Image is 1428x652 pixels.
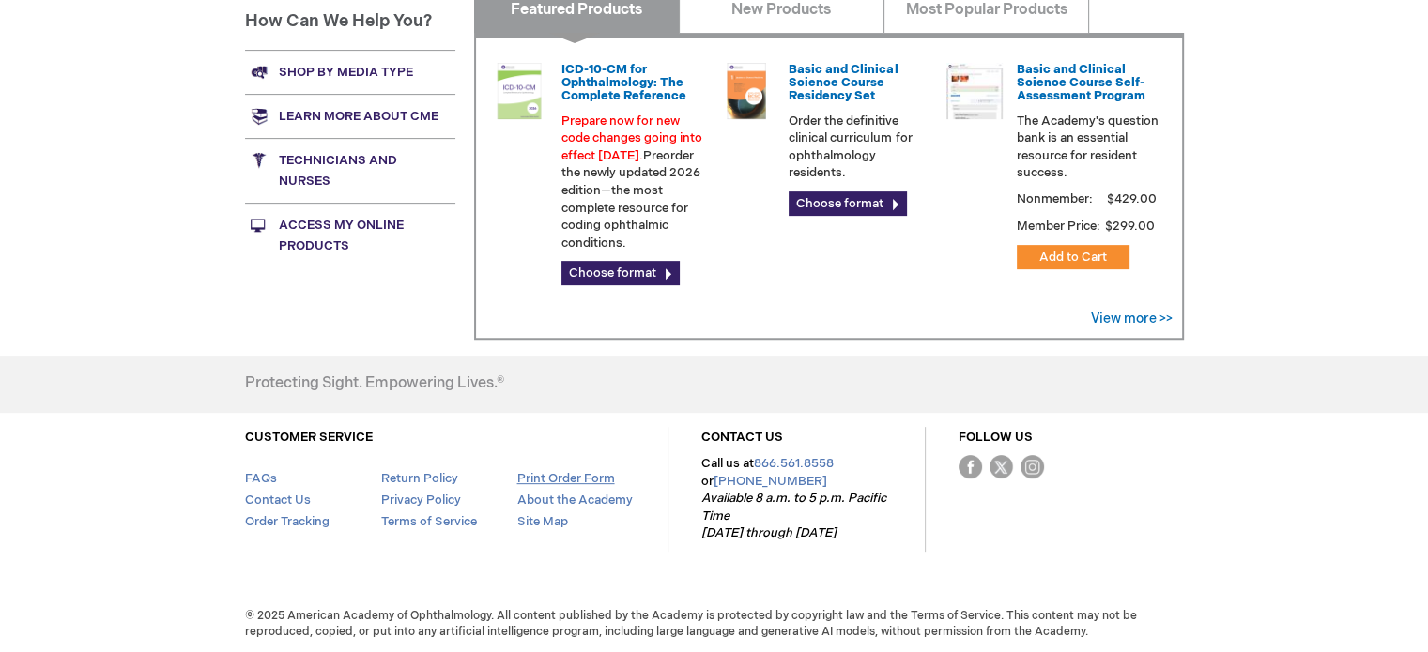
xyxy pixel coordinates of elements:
img: instagram [1021,455,1044,478]
a: Site Map [516,514,567,529]
a: Contact Us [245,493,311,508]
span: © 2025 American Academy of Ophthalmology. All content published by the Academy is protected by co... [231,608,1198,640]
a: Print Order Form [516,471,614,486]
h4: Protecting Sight. Empowering Lives.® [245,375,504,392]
font: Prepare now for new code changes going into effect [DATE]. [561,114,702,163]
a: Return Policy [380,471,457,486]
a: Choose format [561,261,680,285]
p: The Academy's question bank is an essential resource for resident success. [1017,113,1159,182]
span: Add to Cart [1039,250,1107,265]
a: Access My Online Products [245,203,455,267]
img: Facebook [959,455,982,478]
a: Basic and Clinical Science Course Self-Assessment Program [1017,62,1145,104]
a: CUSTOMER SERVICE [245,430,373,445]
a: Terms of Service [380,514,476,529]
a: About the Academy [516,493,632,508]
img: 02850963u_47.png [718,63,775,119]
span: $299.00 [1103,219,1158,234]
a: Basic and Clinical Science Course Residency Set [789,62,898,104]
a: CONTACT US [701,430,783,445]
img: bcscself_20.jpg [946,63,1003,119]
strong: Nonmember: [1017,188,1093,211]
a: FOLLOW US [959,430,1033,445]
p: Call us at or [701,455,892,542]
a: View more >> [1091,311,1173,326]
em: Available 8 a.m. to 5 p.m. Pacific Time [DATE] through [DATE] [701,491,886,540]
a: Shop by media type [245,50,455,94]
a: 866.561.8558 [754,456,834,471]
button: Add to Cart [1017,245,1129,269]
a: ICD-10-CM for Ophthalmology: The Complete Reference [561,62,686,104]
a: Order Tracking [245,514,330,529]
strong: Member Price: [1017,219,1100,234]
img: 0120008u_42.png [491,63,547,119]
a: Choose format [789,191,907,216]
a: Technicians and nurses [245,138,455,203]
img: Twitter [990,455,1013,478]
a: [PHONE_NUMBER] [714,474,827,489]
a: Privacy Policy [380,493,460,508]
p: Preorder the newly updated 2026 edition—the most complete resource for coding ophthalmic conditions. [561,113,704,252]
a: FAQs [245,471,277,486]
a: Learn more about CME [245,94,455,138]
p: Order the definitive clinical curriculum for ophthalmology residents. [789,113,931,182]
span: $429.00 [1104,191,1159,206]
